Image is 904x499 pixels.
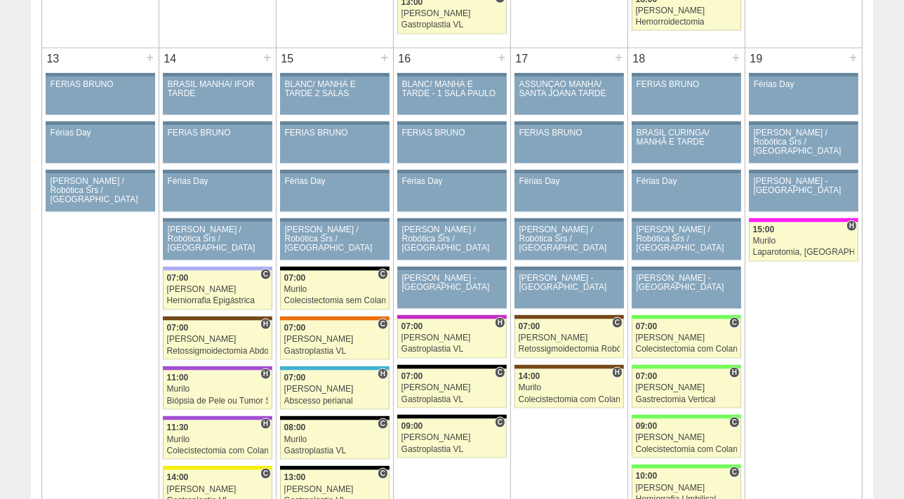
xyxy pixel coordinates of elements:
[729,367,740,378] span: Hospital
[401,395,503,404] div: Gastroplastia VL
[519,128,620,138] div: FERIAS BRUNO
[163,271,272,310] a: C 07:00 [PERSON_NAME] Herniorrafia Epigástrica
[519,333,620,342] div: [PERSON_NAME]
[514,170,624,174] div: Key: Aviso
[397,267,507,271] div: Key: Aviso
[42,48,64,69] div: 13
[163,174,272,212] a: Férias Day
[285,80,385,98] div: BLANC/ MANHÃ E TARDE 2 SALAS
[754,177,854,195] div: [PERSON_NAME] - [GEOGRAPHIC_DATA]
[401,383,503,392] div: [PERSON_NAME]
[277,48,298,69] div: 15
[163,222,272,260] a: [PERSON_NAME] / Robótica Srs / [GEOGRAPHIC_DATA]
[280,174,390,212] a: Férias Day
[163,371,272,410] a: H 11:00 Murilo Biópsia de Pele ou Tumor Superficial
[514,315,624,319] div: Key: Santa Joana
[397,126,507,164] a: FERIAS BRUNO
[378,368,388,380] span: Hospital
[167,446,269,455] div: Colecistectomia com Colangiografia VL
[632,222,741,260] a: [PERSON_NAME] / Robótica Srs / [GEOGRAPHIC_DATA]
[519,371,540,381] span: 14:00
[397,369,507,408] a: C 07:00 [PERSON_NAME] Gastroplastia VL
[46,73,155,77] div: Key: Aviso
[284,397,386,406] div: Abscesso perianal
[144,48,156,67] div: +
[168,128,268,138] div: FERIAS BRUNO
[51,128,151,138] div: Férias Day
[519,225,620,253] div: [PERSON_NAME] / Robótica Srs / [GEOGRAPHIC_DATA]
[284,446,386,455] div: Gastroplastia VL
[753,248,855,257] div: Laparotomia, [GEOGRAPHIC_DATA], Drenagem, Bridas VL
[612,317,623,328] span: Consultório
[754,128,854,157] div: [PERSON_NAME] / Robótica Srs / [GEOGRAPHIC_DATA]
[749,174,858,212] a: [PERSON_NAME] - [GEOGRAPHIC_DATA]
[280,366,390,371] div: Key: Neomater
[46,77,155,115] a: FERIAS BRUNO
[495,417,505,428] span: Consultório
[168,80,268,98] div: BRASIL MANHÃ/ IFOR TARDE
[285,177,385,186] div: Férias Day
[46,174,155,212] a: [PERSON_NAME] / Robótica Srs / [GEOGRAPHIC_DATA]
[168,225,268,253] div: [PERSON_NAME] / Robótica Srs / [GEOGRAPHIC_DATA]
[401,9,503,18] div: [PERSON_NAME]
[637,177,737,186] div: Férias Day
[280,77,390,115] a: BLANC/ MANHÃ E TARDE 2 SALAS
[397,174,507,212] a: Férias Day
[397,77,507,115] a: BLANC/ MANHÃ E TARDE - 1 SALA PAULO
[261,48,273,67] div: +
[163,126,272,164] a: FERIAS BRUNO
[159,48,181,69] div: 14
[168,177,268,186] div: Férias Day
[402,274,503,292] div: [PERSON_NAME] - [GEOGRAPHIC_DATA]
[749,77,858,115] a: Férias Day
[632,271,741,309] a: [PERSON_NAME] - [GEOGRAPHIC_DATA]
[163,77,272,115] a: BRASIL MANHÃ/ IFOR TARDE
[163,170,272,174] div: Key: Aviso
[51,177,151,205] div: [PERSON_NAME] / Robótica Srs / [GEOGRAPHIC_DATA]
[167,373,189,382] span: 11:00
[284,347,386,356] div: Gastroplastia VL
[514,126,624,164] a: FERIAS BRUNO
[753,225,775,234] span: 15:00
[632,174,741,212] a: Férias Day
[46,121,155,126] div: Key: Aviso
[632,415,741,419] div: Key: Brasil
[280,222,390,260] a: [PERSON_NAME] / Robótica Srs / [GEOGRAPHIC_DATA]
[636,471,658,481] span: 10:00
[632,267,741,271] div: Key: Aviso
[749,222,858,262] a: H 15:00 Murilo Laparotomia, [GEOGRAPHIC_DATA], Drenagem, Bridas VL
[514,77,624,115] a: ASSUNÇÃO MANHÃ/ SANTA JOANA TARDE
[284,285,386,294] div: Murilo
[163,366,272,371] div: Key: IFOR
[167,435,269,444] div: Murilo
[730,48,742,67] div: +
[378,468,388,479] span: Consultório
[495,317,505,328] span: Hospital
[632,365,741,369] div: Key: Brasil
[632,218,741,222] div: Key: Aviso
[636,345,738,354] div: Colecistectomia com Colangiografia VL
[280,466,390,470] div: Key: Blanc
[519,395,620,404] div: Colecistectomia com Colangiografia VL
[378,48,390,67] div: +
[514,174,624,212] a: Férias Day
[401,433,503,442] div: [PERSON_NAME]
[285,128,385,138] div: FERIAS BRUNO
[637,274,737,292] div: [PERSON_NAME] - [GEOGRAPHIC_DATA]
[394,48,416,69] div: 16
[285,225,385,253] div: [PERSON_NAME] / Robótica Srs / [GEOGRAPHIC_DATA]
[401,421,423,431] span: 09:00
[636,484,738,493] div: [PERSON_NAME]
[632,315,741,319] div: Key: Brasil
[378,269,388,280] span: Consultório
[163,218,272,222] div: Key: Aviso
[632,419,741,458] a: C 09:00 [PERSON_NAME] Colecistectomia com Colangiografia VL
[397,271,507,309] a: [PERSON_NAME] - [GEOGRAPHIC_DATA]
[284,373,306,382] span: 07:00
[167,323,189,333] span: 07:00
[280,321,390,360] a: C 07:00 [PERSON_NAME] Gastroplastia VL
[284,485,386,494] div: [PERSON_NAME]
[260,269,271,280] span: Consultório
[636,383,738,392] div: [PERSON_NAME]
[46,126,155,164] a: Férias Day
